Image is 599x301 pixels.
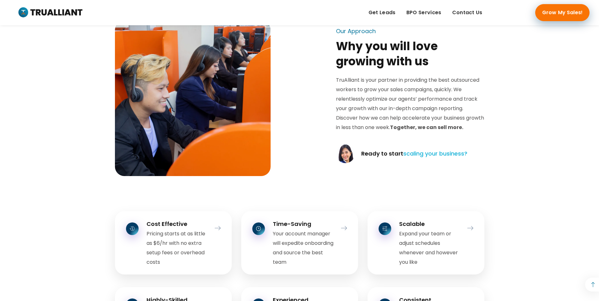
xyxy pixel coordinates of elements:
h3: Scalable [399,220,461,228]
span: BPO Services [406,8,441,17]
h6: Ready to start [361,150,467,157]
a: Grow My Sales! [535,4,590,21]
strong: Together, we can sell more. [390,124,463,131]
div: Pricing starts at as little as $6/hr with no extra setup fees or overhead costs [147,229,208,267]
h3: Time-Saving [273,220,334,228]
span: Contact Us [452,8,482,17]
div: Your account manager will expedite onboarding and source the best team [273,229,334,267]
h3: Cost Effective [147,220,208,228]
img: img-802 [115,21,271,176]
div: Our Approach [336,28,376,34]
div: Why you will love growing with us [336,39,484,69]
span: Get Leads [368,8,396,17]
div: Expand your team or adjust schedules whenever and however you like [399,229,461,267]
a: scaling your business? [403,150,467,157]
p: TruAlliant is your partner in providing the best outsourced workers to grow your sales campaigns,... [336,75,484,132]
